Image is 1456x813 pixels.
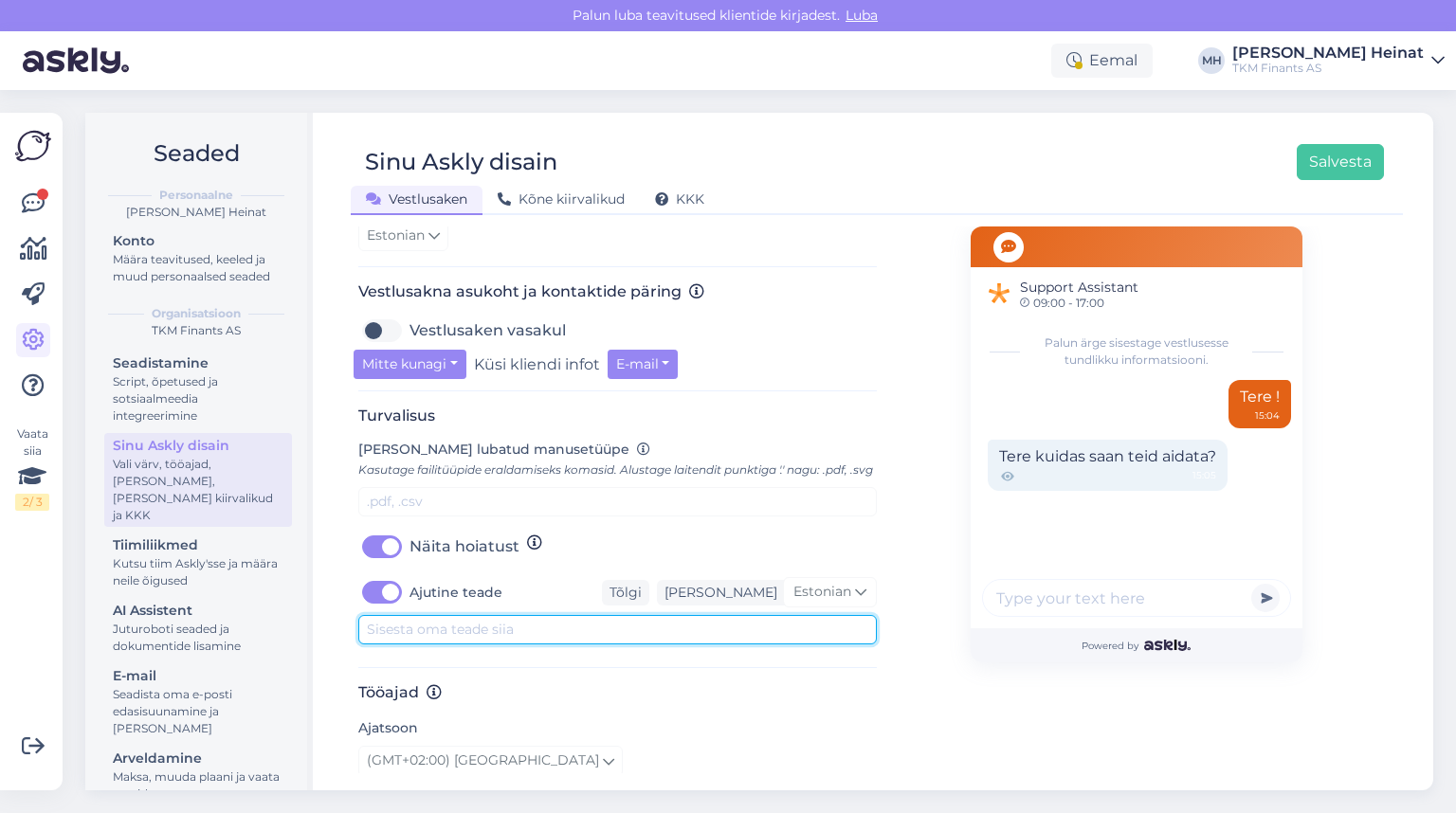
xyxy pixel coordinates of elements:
[409,532,519,562] label: Näita hoiatust
[104,228,292,288] a: KontoMäära teavitused, keeled ja muud personaalsed seaded
[365,144,557,180] div: Sinu Askly disain
[104,351,292,427] a: SeadistamineScript, õpetused ja sotsiaalmeedia integreerimine
[1228,380,1291,428] div: Tere !
[159,187,233,204] b: Personaalne
[113,373,283,425] div: Script, õpetused ja sotsiaalmeedia integreerimine
[15,494,49,511] div: 2 / 3
[409,577,502,607] label: Ajutine teade
[982,579,1291,617] input: Type your text here
[104,533,292,592] a: TiimiliikmedKutsu tiim Askly'sse ja määra neile õigused
[113,251,283,285] div: Määra teavitused, keeled ja muud personaalsed seaded
[366,190,467,208] span: Vestlusaken
[113,768,283,803] div: Maksa, muuda plaani ja vaata arveid
[1198,47,1225,74] div: MH
[793,582,851,603] span: Estonian
[100,135,292,172] h2: Seaded
[655,190,704,208] span: KKK
[113,601,283,621] div: AI Assistent
[113,555,283,589] div: Kutsu tiim Askly'sse ja määra neile õigused
[657,583,777,603] div: [PERSON_NAME]
[15,128,51,164] img: Askly Logo
[1297,144,1384,180] button: Salvesta
[113,353,283,373] div: Seadistamine
[1020,278,1138,298] span: Support Assistant
[1028,334,1244,369] span: Palun ärge sisestage vestlusesse tundlikku informatsiooni.
[354,350,466,379] button: Mitte kunagi
[1144,640,1191,651] img: Askly
[409,316,566,346] label: Vestlusaken vasakul
[113,666,283,686] div: E-mail
[104,746,292,805] a: ArveldamineMaksa, muuda plaani ja vaata arveid
[358,462,873,477] span: Kasutage failitüüpide eraldamiseks komasid. Alustage laitendit punktiga '.' nagu: .pdf, .svg
[474,350,600,379] label: Küsi kliendi infot
[358,746,623,776] a: (GMT+02:00) [GEOGRAPHIC_DATA]
[358,718,418,738] label: Ajatsoon
[100,322,292,339] div: TKM Finants AS
[358,487,877,516] input: .pdf, .csv
[1232,45,1424,61] div: [PERSON_NAME] Heinat
[1192,468,1216,485] span: 15:05
[113,621,283,655] div: Juturoboti seaded ja dokumentide lisamine
[367,750,599,771] span: (GMT+02:00) [GEOGRAPHIC_DATA]
[1232,61,1424,76] div: TKM Finants AS
[840,7,883,24] span: Luba
[498,190,625,208] span: Kõne kiirvalikud
[1232,45,1445,76] a: [PERSON_NAME] HeinatTKM Finants AS
[113,749,283,768] div: Arveldamine
[988,440,1228,491] div: Tere kuidas saan teid aidata?
[113,535,283,555] div: Tiimiliikmed
[113,456,283,524] div: Vali värv, tööajad, [PERSON_NAME], [PERSON_NAME] kiirvalikud ja KKK
[100,204,292,221] div: [PERSON_NAME] Heinat
[358,406,877,425] h3: Turvalisus
[1255,408,1280,423] div: 15:04
[1020,298,1138,309] span: 09:00 - 17:00
[104,433,292,527] a: Sinu Askly disainVali värv, tööajad, [PERSON_NAME], [PERSON_NAME] kiirvalikud ja KKK
[358,441,629,458] span: [PERSON_NAME] lubatud manusetüüpe
[602,580,649,605] div: Tõlgi
[113,686,283,737] div: Seadista oma e-posti edasisuunamine ja [PERSON_NAME]
[358,282,877,300] h3: Vestlusakna asukoht ja kontaktide päring
[608,350,679,379] button: E-mail
[113,231,283,251] div: Konto
[113,436,283,456] div: Sinu Askly disain
[984,279,1014,309] img: Support
[367,226,425,246] span: Estonian
[104,663,292,740] a: E-mailSeadista oma e-posti edasisuunamine ja [PERSON_NAME]
[358,221,448,251] a: Estonian
[358,683,877,701] h3: Tööajad
[15,425,49,511] div: Vaata siia
[152,305,241,322] b: Organisatsioon
[1051,44,1153,78] div: Eemal
[1082,639,1191,653] span: Powered by
[104,598,292,658] a: AI AssistentJuturoboti seaded ja dokumentide lisamine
